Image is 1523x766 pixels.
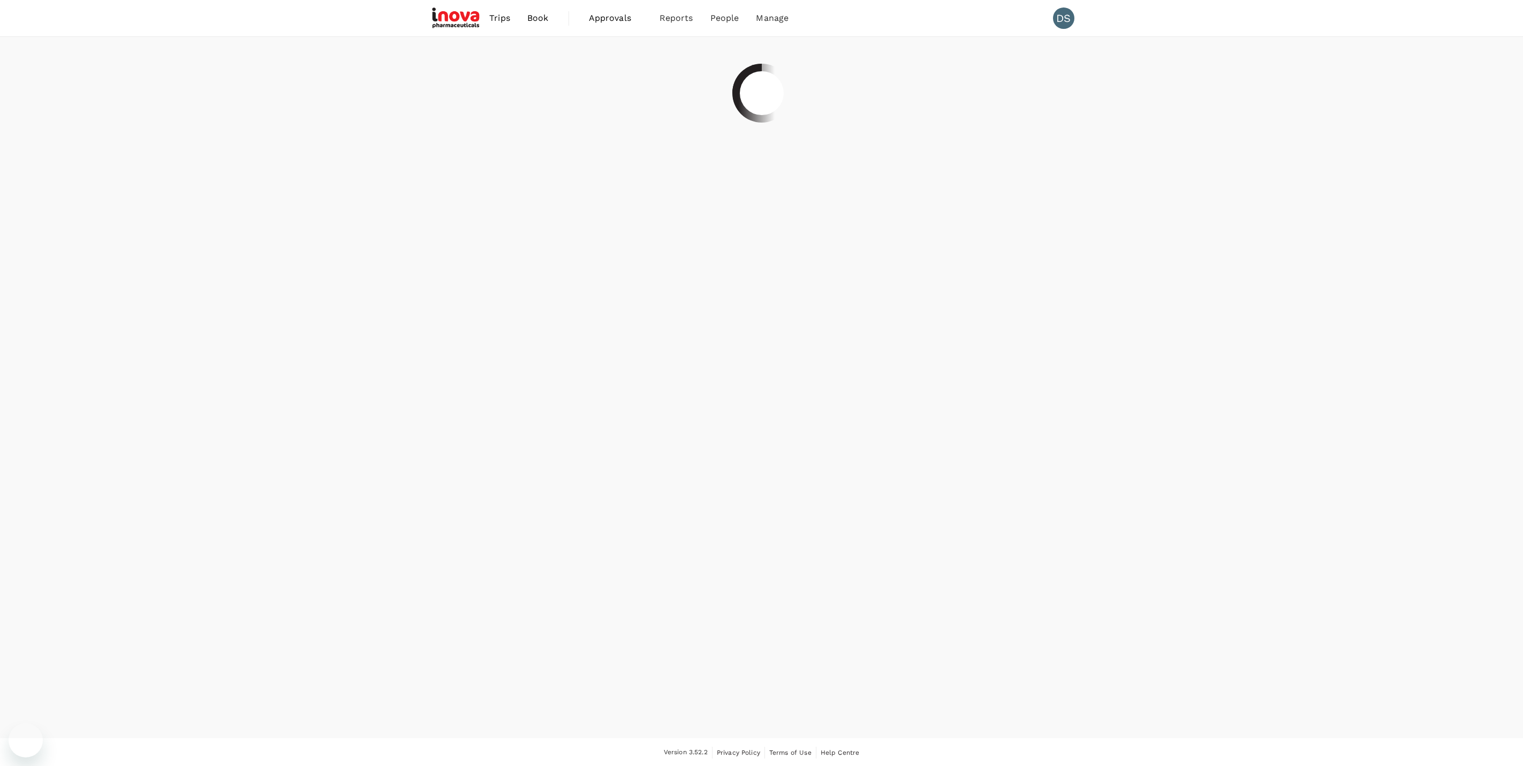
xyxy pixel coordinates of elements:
[769,747,812,759] a: Terms of Use
[664,747,708,758] span: Version 3.52.2
[717,747,760,759] a: Privacy Policy
[821,749,860,756] span: Help Centre
[1053,7,1074,29] div: DS
[710,12,739,25] span: People
[489,12,510,25] span: Trips
[756,12,789,25] span: Manage
[9,723,43,757] iframe: Button to launch messaging window
[660,12,693,25] span: Reports
[821,747,860,759] a: Help Centre
[589,12,642,25] span: Approvals
[769,749,812,756] span: Terms of Use
[527,12,549,25] span: Book
[432,6,481,30] img: iNova Pharmaceuticals
[717,749,760,756] span: Privacy Policy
